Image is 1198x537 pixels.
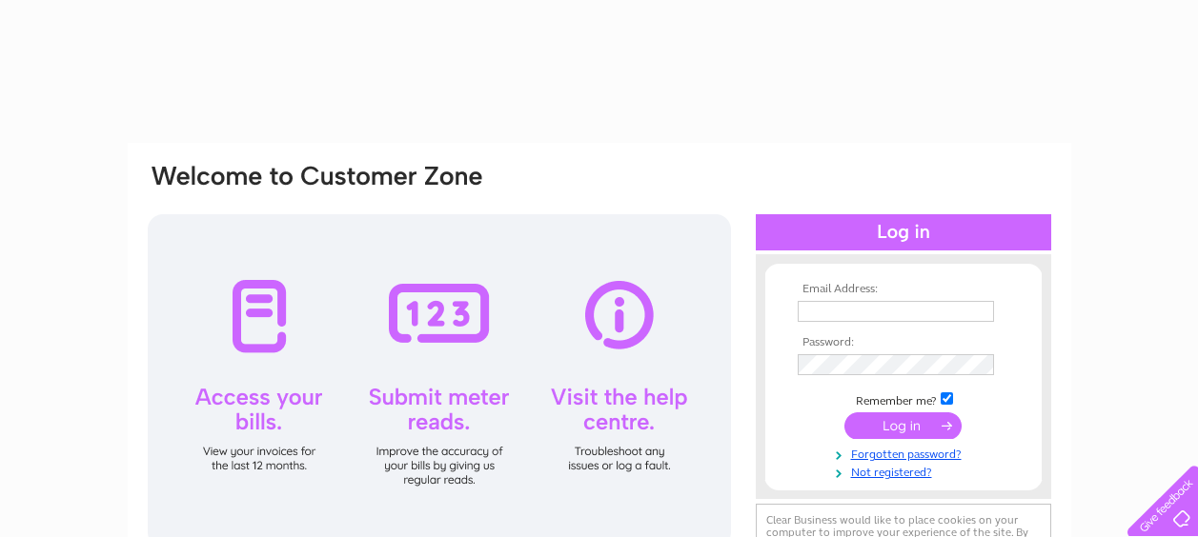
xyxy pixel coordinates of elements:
[844,412,962,439] input: Submit
[793,389,1014,408] td: Remember me?
[793,336,1014,349] th: Password:
[798,462,1014,480] a: Not registered?
[793,283,1014,296] th: Email Address:
[798,444,1014,462] a: Forgotten password?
